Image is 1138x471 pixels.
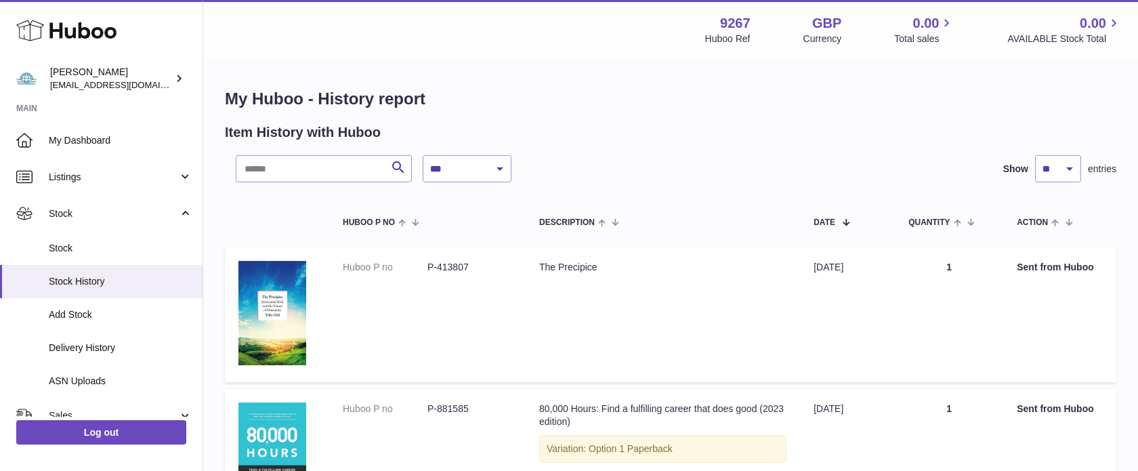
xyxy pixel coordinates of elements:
[1088,163,1116,176] span: entries
[49,171,178,184] span: Listings
[720,14,751,33] strong: 9267
[539,435,786,463] div: Variation: Option 1 Paperback
[800,247,895,382] td: [DATE]
[894,14,954,45] a: 0.00 Total sales
[50,79,199,90] span: [EMAIL_ADDRESS][DOMAIN_NAME]
[894,33,954,45] span: Total sales
[803,33,842,45] div: Currency
[1003,163,1028,176] label: Show
[16,420,186,445] a: Log out
[49,342,192,354] span: Delivery History
[814,218,835,227] span: Date
[1080,14,1106,33] span: 0.00
[427,261,512,274] dd: P-413807
[49,308,192,321] span: Add Stock
[1017,403,1094,414] strong: Sent from Huboo
[1017,218,1048,227] span: Action
[1007,33,1122,45] span: AVAILABLE Stock Total
[49,409,178,422] span: Sales
[343,261,427,274] dt: Huboo P no
[895,247,1003,382] td: 1
[343,403,427,415] dt: Huboo P no
[50,66,172,91] div: [PERSON_NAME]
[908,218,950,227] span: Quantity
[705,33,751,45] div: Huboo Ref
[49,242,192,255] span: Stock
[49,207,178,220] span: Stock
[913,14,940,33] span: 0.00
[343,218,395,227] span: Huboo P no
[49,375,192,388] span: ASN Uploads
[238,261,306,365] img: 1646393814.jpeg
[225,123,381,142] h2: Item History with Huboo
[16,68,37,89] img: luke@impactbooks.co
[225,88,1116,110] h1: My Huboo - History report
[1017,262,1094,272] strong: Sent from Huboo
[539,218,595,227] span: Description
[526,247,800,382] td: The Precipice
[812,14,841,33] strong: GBP
[49,134,192,147] span: My Dashboard
[427,403,512,415] dd: P-881585
[1007,14,1122,45] a: 0.00 AVAILABLE Stock Total
[49,275,192,288] span: Stock History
